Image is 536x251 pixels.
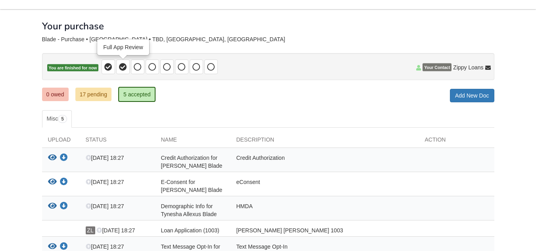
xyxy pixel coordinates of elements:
[161,155,223,169] span: Credit Authorization for [PERSON_NAME] Blade
[42,136,80,148] div: Upload
[86,226,95,234] span: ZL
[86,203,124,209] span: [DATE] 18:27
[155,136,231,148] div: Name
[42,88,69,101] a: 0 owed
[48,154,57,162] button: View Credit Authorization for Tynesha Blade
[231,136,419,148] div: Description
[423,63,451,71] span: Your Contact
[96,227,135,234] span: [DATE] 18:27
[80,136,155,148] div: Status
[48,202,57,211] button: View Demographic Info for Tynesha Allexus Blade
[86,155,124,161] span: [DATE] 18:27
[161,203,217,217] span: Demographic Info for Tynesha Allexus Blade
[42,36,494,43] div: Blade - Purchase • [GEOGRAPHIC_DATA] • TBD, [GEOGRAPHIC_DATA], [GEOGRAPHIC_DATA]
[48,178,57,186] button: View E-Consent for Tynesha Blade
[231,202,419,218] div: HMDA
[161,227,219,234] span: Loan Application (1003)
[42,110,72,128] a: Misc
[86,243,124,250] span: [DATE] 18:27
[450,89,494,102] a: Add New Doc
[47,64,99,72] span: You are finished for now
[58,115,67,123] span: 5
[86,179,124,185] span: [DATE] 18:27
[453,63,483,71] span: Zippy Loans
[98,40,148,55] div: Full App Review
[60,203,68,210] a: Download Demographic Info for Tynesha Allexus Blade
[419,136,494,148] div: Action
[60,244,68,250] a: Download Text Message Opt-In for Tynesha Allexus Blade
[231,154,419,170] div: Credit Authorization
[231,226,419,234] div: [PERSON_NAME] [PERSON_NAME] 1003
[161,179,223,193] span: E-Consent for [PERSON_NAME] Blade
[75,88,111,101] a: 17 pending
[60,155,68,161] a: Download Credit Authorization for Tynesha Blade
[118,87,156,102] a: 5 accepted
[60,179,68,186] a: Download E-Consent for Tynesha Blade
[48,243,57,251] button: View Text Message Opt-In for Tynesha Allexus Blade
[231,178,419,194] div: eConsent
[42,21,104,31] h1: Your purchase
